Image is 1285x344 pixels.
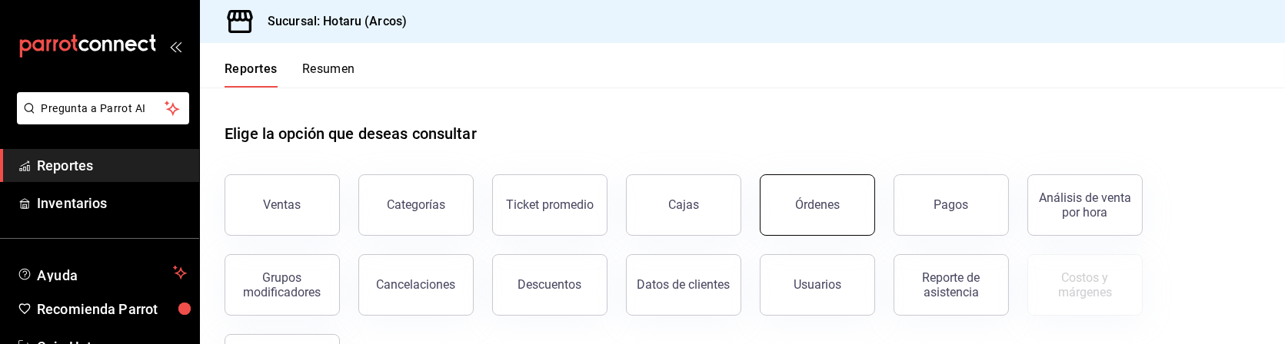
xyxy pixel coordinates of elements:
[518,277,582,292] div: Descuentos
[894,254,1009,316] button: Reporte de asistencia
[794,277,841,292] div: Usuarios
[17,92,189,124] button: Pregunta a Parrot AI
[302,61,355,88] button: Resumen
[169,40,181,52] button: open_drawer_menu
[492,174,608,236] button: Ticket promedio
[626,254,741,316] button: Datos de clientes
[37,299,187,319] span: Recomienda Parrot
[894,174,1009,236] button: Pagos
[934,197,969,212] div: Pagos
[11,111,189,127] a: Pregunta a Parrot AI
[358,174,474,236] button: Categorías
[225,122,477,145] h1: Elige la opción que deseas consultar
[638,277,731,292] div: Datos de clientes
[264,197,301,212] div: Ventas
[37,193,187,213] span: Inventarios
[1037,270,1133,299] div: Costos y márgenes
[760,174,875,236] button: Órdenes
[225,61,278,88] button: Reportes
[37,155,187,176] span: Reportes
[760,254,875,316] button: Usuarios
[1027,174,1143,236] button: Análisis de venta por hora
[37,263,167,282] span: Ayuda
[225,174,340,236] button: Ventas
[377,277,456,292] div: Cancelaciones
[1037,190,1133,220] div: Análisis de venta por hora
[904,270,999,299] div: Reporte de asistencia
[225,254,340,316] button: Grupos modificadores
[255,12,407,31] h3: Sucursal: Hotaru (Arcos)
[1027,254,1143,316] button: Contrata inventarios para ver este reporte
[235,270,330,299] div: Grupos modificadores
[668,196,700,214] div: Cajas
[225,61,355,88] div: navigation tabs
[506,197,594,212] div: Ticket promedio
[358,254,474,316] button: Cancelaciones
[795,197,840,212] div: Órdenes
[42,101,165,117] span: Pregunta a Parrot AI
[626,174,741,236] a: Cajas
[492,254,608,316] button: Descuentos
[387,197,445,212] div: Categorías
